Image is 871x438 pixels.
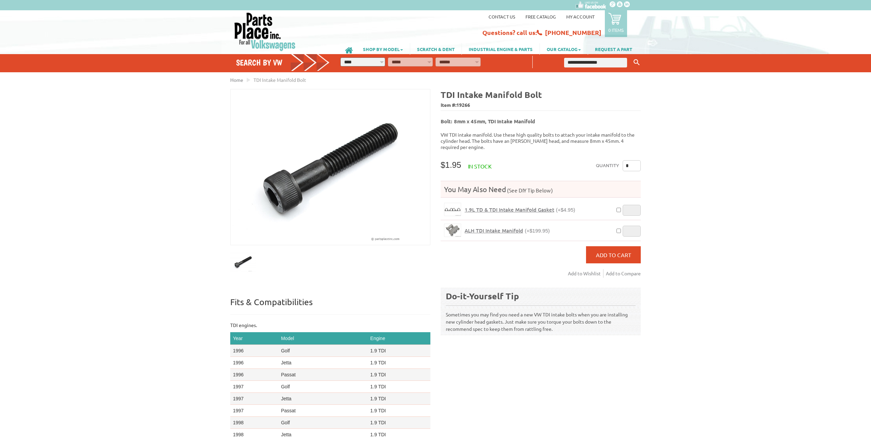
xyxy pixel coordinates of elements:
p: Sometimes you may find you need a new VW TDI intake bolts when you are installing new cylinder he... [446,305,636,333]
td: 1997 [230,405,278,417]
a: Home [230,77,243,83]
span: Item #: [441,100,641,110]
a: INDUSTRIAL ENGINE & PARTS [462,43,539,55]
th: Year [230,332,278,345]
button: Keyword Search [632,57,642,68]
td: 1997 [230,393,278,405]
a: 0 items [605,10,627,37]
td: 1996 [230,357,278,369]
h4: You May Also Need [441,185,641,194]
span: ALH TDI Intake Manifold [465,227,523,234]
b: Do-it-Yourself Tip [446,290,519,301]
p: VW TDI intake manifold. Use these high quality bolts to attach your intake manifold to the cylind... [441,132,641,150]
h4: Search by VW [236,58,330,67]
a: OUR CATALOG [540,43,588,55]
img: ALH TDI Intake Manifold [444,224,461,237]
label: Quantity [596,160,619,171]
th: Engine [367,332,430,345]
span: (See DIY Tip Below) [506,187,553,193]
a: ALH TDI Intake Manifold(+$199.95) [465,227,550,234]
td: Jetta [278,393,367,405]
a: Free Catalog [525,14,556,20]
b: Bolt: 8mm x 45mm, TDI Intake Manifold [441,118,535,125]
span: 19266 [456,102,470,108]
b: TDI Intake Manifold Bolt [441,89,542,100]
td: 1.9 TDI [367,393,430,405]
td: 1996 [230,369,278,381]
td: Jetta [278,357,367,369]
img: 1.9L TD & TDI Intake Manifold Gasket [444,203,461,216]
span: Add to Cart [596,251,631,258]
td: 1996 [230,345,278,357]
span: (+$199.95) [525,228,550,234]
a: Add to Compare [606,269,641,278]
span: 1.9L TD & TDI Intake Manifold Gasket [465,206,554,213]
a: My Account [566,14,595,20]
p: 0 items [608,27,624,33]
a: ALH TDI Intake Manifold [444,224,461,237]
img: TDI Intake Manifold Bolt [231,89,430,245]
td: 1.9 TDI [367,357,430,369]
td: 1997 [230,381,278,393]
a: Contact us [489,14,515,20]
th: Model [278,332,367,345]
img: Parts Place Inc! [234,12,296,51]
a: Add to Wishlist [568,269,603,278]
span: TDI Intake Manifold Bolt [253,77,306,83]
td: 1.9 TDI [367,405,430,417]
a: REQUEST A PART [588,43,639,55]
td: 1.9 TDI [367,417,430,429]
td: 1998 [230,417,278,429]
span: $1.95 [441,160,461,170]
a: SCRATCH & DENT [410,43,461,55]
td: 1.9 TDI [367,345,430,357]
button: Add to Cart [586,246,641,263]
a: SHOP BY MODEL [356,43,410,55]
td: Passat [278,405,367,417]
img: TDI Intake Manifold Bolt [230,249,256,275]
td: Golf [278,345,367,357]
td: 1.9 TDI [367,369,430,381]
td: Passat [278,369,367,381]
span: In stock [468,163,492,170]
td: 1.9 TDI [367,381,430,393]
span: (+$4.95) [556,207,575,213]
p: TDI engines. [230,322,430,329]
a: 1.9L TD & TDI Intake Manifold Gasket(+$4.95) [465,207,575,213]
p: Fits & Compatibilities [230,297,430,315]
td: Golf [278,381,367,393]
td: Golf [278,417,367,429]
